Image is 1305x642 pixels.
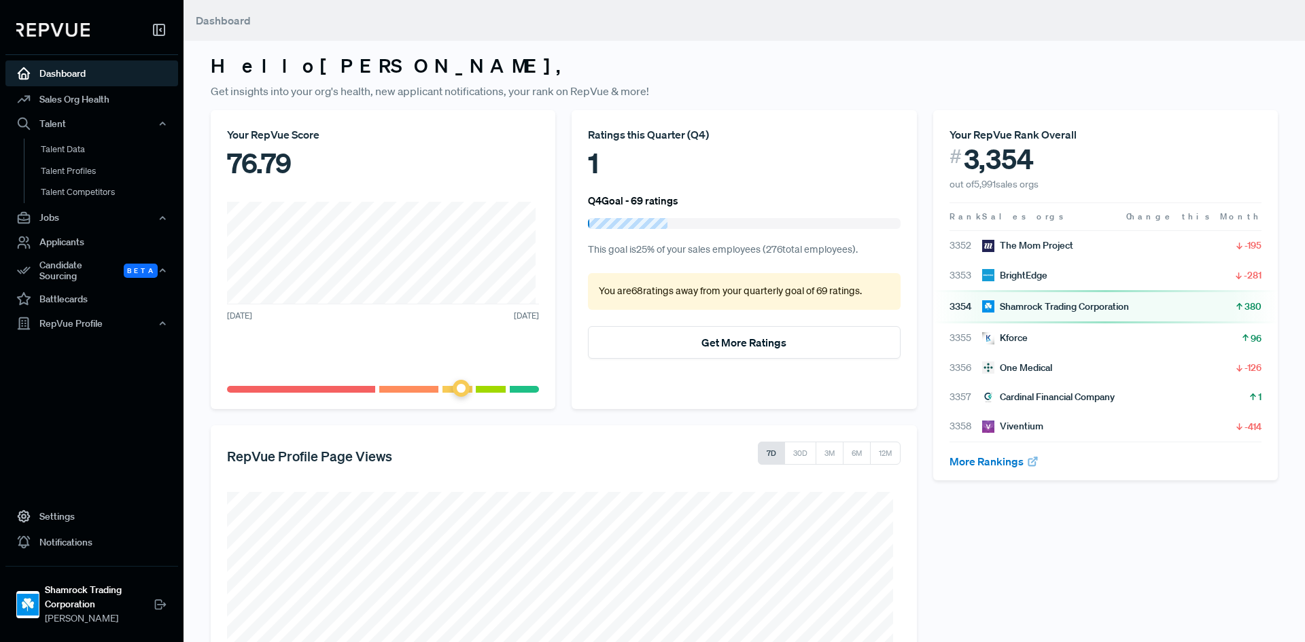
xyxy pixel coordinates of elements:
[5,566,178,631] a: Shamrock Trading CorporationShamrock Trading Corporation[PERSON_NAME]
[227,448,392,464] h5: RepVue Profile Page Views
[950,454,1039,468] a: More Rankings
[982,361,1052,375] div: One Medical
[24,181,196,203] a: Talent Competitors
[982,391,994,404] img: Cardinal Financial Company
[1245,361,1261,374] span: -126
[5,312,178,335] button: RepVue Profile
[227,126,539,143] div: Your RepVue Score
[588,326,900,359] button: Get More Ratings
[950,238,982,253] span: 3352
[1244,268,1261,282] span: -281
[964,143,1034,175] span: 3,354
[816,442,843,465] button: 3M
[950,331,982,345] span: 3355
[1245,300,1261,313] span: 380
[1245,420,1261,433] span: -414
[5,230,178,255] a: Applicants
[950,211,982,223] span: Rank
[982,361,994,374] img: One Medical
[1251,332,1261,345] span: 96
[982,269,994,281] img: BrightEdge
[5,503,178,529] a: Settings
[982,332,994,344] img: Kforce
[1258,390,1261,404] span: 1
[196,14,251,27] span: Dashboard
[843,442,871,465] button: 6M
[211,54,1278,77] h3: Hello [PERSON_NAME] ,
[5,255,178,287] div: Candidate Sourcing
[982,300,994,313] img: Shamrock Trading Corporation
[950,419,982,433] span: 3358
[982,238,1073,253] div: The Mom Project
[588,243,900,257] p: This goal is 25 % of your sales employees ( 276 total employees).
[5,60,178,86] a: Dashboard
[227,143,539,183] div: 76.79
[588,143,900,183] div: 1
[24,139,196,160] a: Talent Data
[950,361,982,375] span: 3356
[950,128,1077,141] span: Your RepVue Rank Overall
[211,83,1278,99] p: Get insights into your org's health, new applicant notifications, your rank on RepVue & more!
[950,143,962,171] span: #
[5,529,178,555] a: Notifications
[5,112,178,135] button: Talent
[24,160,196,182] a: Talent Profiles
[17,594,39,616] img: Shamrock Trading Corporation
[588,194,678,207] h6: Q4 Goal - 69 ratings
[982,268,1047,283] div: BrightEdge
[588,126,900,143] div: Ratings this Quarter ( Q4 )
[950,390,982,404] span: 3357
[784,442,816,465] button: 30D
[5,86,178,112] a: Sales Org Health
[982,421,994,433] img: Viventium
[870,442,901,465] button: 12M
[124,264,158,278] span: Beta
[5,207,178,230] button: Jobs
[599,284,889,299] p: You are 68 ratings away from your quarterly goal of 69 ratings .
[758,442,785,465] button: 7D
[16,23,90,37] img: RepVue
[514,310,539,322] span: [DATE]
[982,331,1028,345] div: Kforce
[45,583,154,611] strong: Shamrock Trading Corporation
[982,211,1066,222] span: Sales orgs
[5,286,178,312] a: Battlecards
[227,310,252,322] span: [DATE]
[950,178,1039,190] span: out of 5,991 sales orgs
[982,300,1129,314] div: Shamrock Trading Corporation
[950,268,982,283] span: 3353
[950,300,982,314] span: 3354
[45,611,154,626] span: [PERSON_NAME]
[982,419,1043,433] div: Viventium
[982,240,994,252] img: The Mom Project
[982,390,1115,404] div: Cardinal Financial Company
[1245,238,1261,252] span: -195
[1126,211,1261,222] span: Change this Month
[5,255,178,287] button: Candidate Sourcing Beta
